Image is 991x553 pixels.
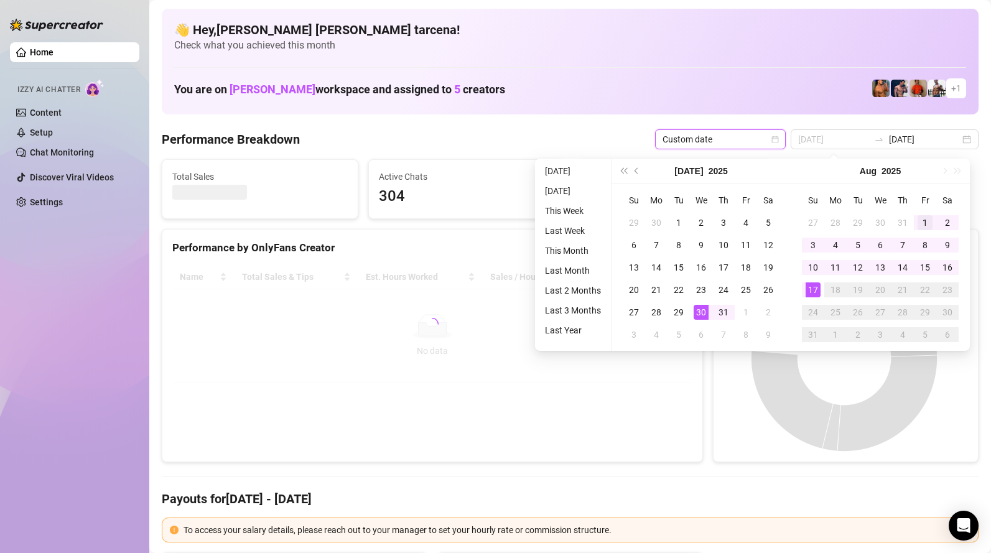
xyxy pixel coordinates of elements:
[668,301,690,323] td: 2025-07-29
[649,260,664,275] div: 14
[649,215,664,230] div: 30
[824,211,847,234] td: 2025-07-28
[738,238,753,253] div: 11
[761,305,776,320] div: 2
[671,260,686,275] div: 15
[668,189,690,211] th: Tu
[540,223,606,238] li: Last Week
[690,189,712,211] th: We
[623,256,645,279] td: 2025-07-13
[828,305,843,320] div: 25
[802,279,824,301] td: 2025-08-17
[645,211,668,234] td: 2025-06-30
[873,305,888,320] div: 27
[757,323,779,346] td: 2025-08-09
[949,511,979,541] div: Open Intercom Messenger
[798,132,869,146] input: Start date
[771,136,779,143] span: calendar
[806,282,821,297] div: 17
[891,301,914,323] td: 2025-08-28
[824,301,847,323] td: 2025-08-25
[540,283,606,298] li: Last 2 Months
[940,260,955,275] div: 16
[690,256,712,279] td: 2025-07-16
[735,189,757,211] th: Fr
[757,256,779,279] td: 2025-07-19
[806,305,821,320] div: 24
[716,260,731,275] div: 17
[914,301,936,323] td: 2025-08-29
[694,282,709,297] div: 23
[645,323,668,346] td: 2025-08-04
[668,211,690,234] td: 2025-07-01
[454,83,460,96] span: 5
[735,279,757,301] td: 2025-07-25
[895,327,910,342] div: 4
[891,323,914,346] td: 2025-09-04
[630,159,644,184] button: Previous month (PageUp)
[230,83,315,96] span: [PERSON_NAME]
[761,260,776,275] div: 19
[668,323,690,346] td: 2025-08-05
[694,238,709,253] div: 9
[847,189,869,211] th: Tu
[824,234,847,256] td: 2025-08-04
[850,260,865,275] div: 12
[649,282,664,297] div: 21
[869,301,891,323] td: 2025-08-27
[936,256,959,279] td: 2025-08-16
[918,215,933,230] div: 1
[802,189,824,211] th: Su
[626,327,641,342] div: 3
[645,256,668,279] td: 2025-07-14
[940,238,955,253] div: 9
[828,238,843,253] div: 4
[712,301,735,323] td: 2025-07-31
[850,215,865,230] div: 29
[936,279,959,301] td: 2025-08-23
[712,256,735,279] td: 2025-07-17
[802,211,824,234] td: 2025-07-27
[738,215,753,230] div: 4
[891,279,914,301] td: 2025-08-21
[623,189,645,211] th: Su
[690,323,712,346] td: 2025-08-06
[889,132,960,146] input: End date
[873,238,888,253] div: 6
[824,189,847,211] th: Mo
[694,260,709,275] div: 16
[712,211,735,234] td: 2025-07-03
[738,282,753,297] div: 25
[895,282,910,297] div: 21
[712,234,735,256] td: 2025-07-10
[918,238,933,253] div: 8
[761,215,776,230] div: 5
[869,323,891,346] td: 2025-09-03
[626,305,641,320] div: 27
[174,39,966,52] span: Check what you achieved this month
[757,279,779,301] td: 2025-07-26
[869,211,891,234] td: 2025-07-30
[914,211,936,234] td: 2025-08-01
[649,327,664,342] div: 4
[873,215,888,230] div: 30
[623,301,645,323] td: 2025-07-27
[540,263,606,278] li: Last Month
[828,260,843,275] div: 11
[824,279,847,301] td: 2025-08-18
[649,238,664,253] div: 7
[671,215,686,230] div: 1
[847,234,869,256] td: 2025-08-05
[738,260,753,275] div: 18
[626,282,641,297] div: 20
[426,318,439,330] span: loading
[668,234,690,256] td: 2025-07-08
[712,279,735,301] td: 2025-07-24
[891,211,914,234] td: 2025-07-31
[616,159,630,184] button: Last year (Control + left)
[910,80,927,97] img: Justin
[716,327,731,342] div: 7
[540,203,606,218] li: This Week
[172,239,692,256] div: Performance by OnlyFans Creator
[869,256,891,279] td: 2025-08-13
